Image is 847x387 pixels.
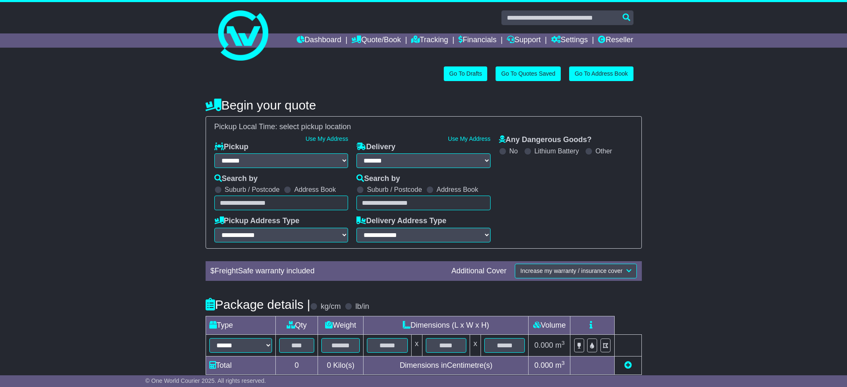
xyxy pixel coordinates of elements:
[507,33,541,48] a: Support
[551,33,588,48] a: Settings
[206,98,642,112] h4: Begin your quote
[562,340,565,346] sup: 3
[275,356,318,374] td: 0
[320,302,341,311] label: kg/cm
[515,264,636,278] button: Increase my warranty / insurance cover
[356,143,395,152] label: Delivery
[318,316,364,334] td: Weight
[318,356,364,374] td: Kilo(s)
[444,66,487,81] a: Go To Drafts
[364,356,529,374] td: Dimensions in Centimetre(s)
[598,33,633,48] a: Reseller
[411,334,422,356] td: x
[595,147,612,155] label: Other
[470,334,481,356] td: x
[411,33,448,48] a: Tracking
[562,360,565,366] sup: 3
[624,361,632,369] a: Add new item
[210,122,637,132] div: Pickup Local Time:
[447,267,511,276] div: Additional Cover
[364,316,529,334] td: Dimensions (L x W x H)
[214,216,300,226] label: Pickup Address Type
[437,186,478,193] label: Address Book
[555,341,565,349] span: m
[534,147,579,155] label: Lithium Battery
[214,174,258,183] label: Search by
[275,316,318,334] td: Qty
[355,302,369,311] label: lb/in
[499,135,592,145] label: Any Dangerous Goods?
[327,361,331,369] span: 0
[496,66,561,81] a: Go To Quotes Saved
[206,298,310,311] h4: Package details |
[351,33,401,48] a: Quote/Book
[534,361,553,369] span: 0.000
[294,186,336,193] label: Address Book
[569,66,633,81] a: Go To Address Book
[214,143,249,152] label: Pickup
[305,135,348,142] a: Use My Address
[448,135,491,142] a: Use My Address
[297,33,341,48] a: Dashboard
[458,33,496,48] a: Financials
[145,377,266,384] span: © One World Courier 2025. All rights reserved.
[367,186,422,193] label: Suburb / Postcode
[529,316,570,334] td: Volume
[280,122,351,131] span: select pickup location
[206,267,448,276] div: $ FreightSafe warranty included
[206,356,275,374] td: Total
[206,316,275,334] td: Type
[509,147,518,155] label: No
[356,216,446,226] label: Delivery Address Type
[225,186,280,193] label: Suburb / Postcode
[534,341,553,349] span: 0.000
[520,267,622,274] span: Increase my warranty / insurance cover
[555,361,565,369] span: m
[356,174,400,183] label: Search by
